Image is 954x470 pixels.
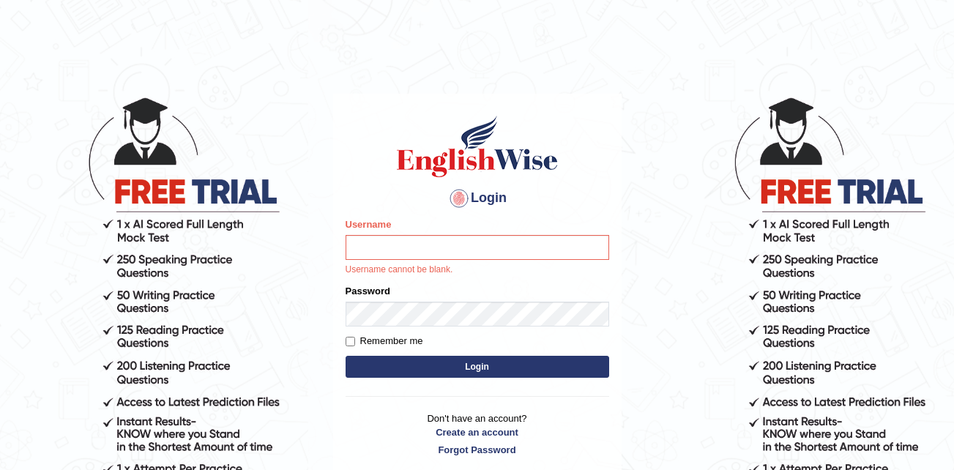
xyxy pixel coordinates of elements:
[346,264,609,277] p: Username cannot be blank.
[346,337,355,346] input: Remember me
[346,411,609,457] p: Don't have an account?
[346,334,423,348] label: Remember me
[346,187,609,210] h4: Login
[346,217,392,231] label: Username
[346,443,609,457] a: Forgot Password
[346,284,390,298] label: Password
[346,356,609,378] button: Login
[394,113,561,179] img: Logo of English Wise sign in for intelligent practice with AI
[346,425,609,439] a: Create an account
